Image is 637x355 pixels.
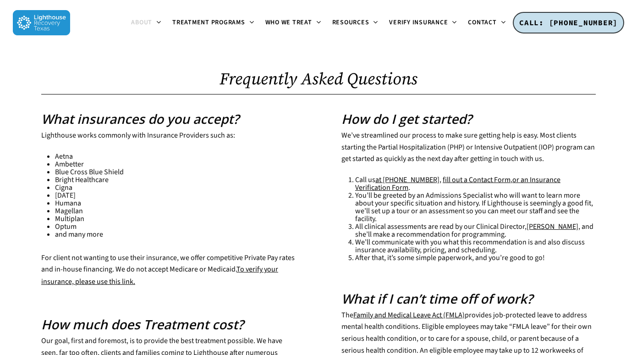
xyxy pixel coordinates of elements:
li: Blue Cross Blue Shield [55,168,296,176]
a: Resources [327,19,384,27]
span: Treatment Programs [172,18,245,27]
a: CALL: [PHONE_NUMBER] [513,12,624,34]
li: and many more [55,231,296,239]
li: [DATE] [55,192,296,200]
li: After that, it’s some simple paperwork, and you’re good to go! [355,254,596,262]
li: Multiplan [55,215,296,223]
li: Ambetter [55,161,296,168]
span: at [PHONE_NUMBER] [375,175,439,185]
span: Contact [468,18,496,27]
a: Who We Treat [260,19,327,27]
li: Bright Healthcare [55,176,296,184]
li: Magellan [55,207,296,215]
p: We’ve streamlined our process to make sure getting help is easy. Most clients starting the Partia... [341,130,596,176]
li: All clinical assessments are read by our Clinical Director, , and she’ll make a recommendation fo... [355,223,596,239]
li: Cigna [55,184,296,192]
li: Call us , . [355,176,596,192]
span: How much does Treatment cost? [41,316,244,333]
a: Family and Medical Leave Act (FMLA) [353,310,465,320]
a: [PERSON_NAME] [527,222,578,232]
a: fill out a Contact Form [443,175,511,185]
a: at [PHONE_NUMBER], [375,175,441,185]
span: How do I get started? [341,110,472,128]
a: Verify Insurance [384,19,462,27]
img: Lighthouse Recovery Texas [13,10,70,35]
a: To verify your insurance, please use this link. [41,264,278,287]
span: Resources [332,18,369,27]
span: Verify Insurance [389,18,448,27]
a: or an Insurance Verification Form [355,175,560,193]
p: Lighthouse works commonly with Insurance Providers such as: [41,130,296,153]
p: For client not wanting to use their insurance, we offer competitive Private Pay rates and in-hous... [41,252,296,288]
li: Humana [55,200,296,207]
li: We’ll communicate with you what this recommendation is and also discuss insurance availability, p... [355,239,596,254]
span: What if I can’t time off of work? [341,290,533,307]
li: Optum [55,223,296,231]
li: Aetna [55,153,296,161]
h1: Frequently Asked Questions [41,69,596,88]
span: CALL: [PHONE_NUMBER] [519,18,618,27]
span: About [131,18,152,27]
strong: What insurances do you accept? [41,110,239,128]
a: Treatment Programs [167,19,260,27]
li: You’ll be greeted by an Admissions Specialist who will want to learn more about your specific sit... [355,192,596,223]
a: About [126,19,167,27]
span: Who We Treat [265,18,312,27]
a: Contact [462,19,511,27]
